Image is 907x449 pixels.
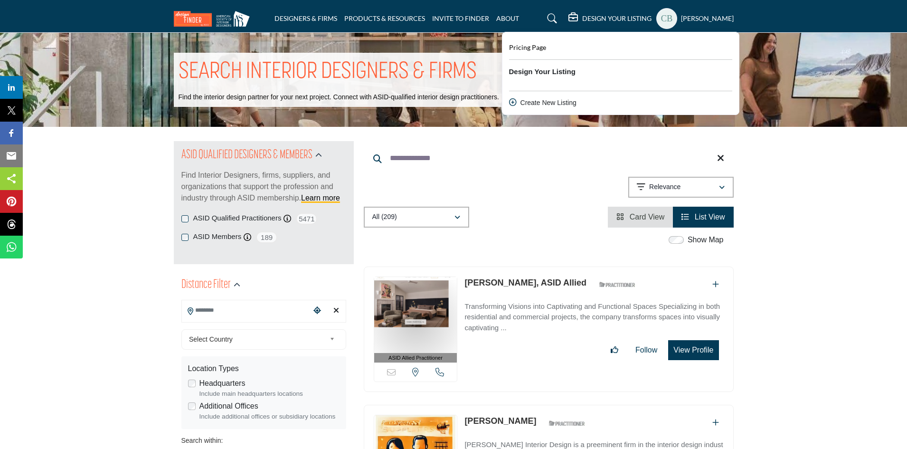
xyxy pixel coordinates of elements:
div: DESIGN YOUR LISTING [568,13,652,24]
a: ABOUT [496,14,519,22]
span: 189 [256,231,277,243]
input: Search Location [182,301,310,320]
a: View List [681,213,725,221]
button: Show hide supplier dropdown [656,8,677,29]
button: Relevance [628,177,734,198]
a: [PERSON_NAME], ASID Allied [464,278,586,287]
div: Choose your current location [310,301,324,321]
div: Search within: [181,436,346,446]
a: Add To List [712,280,719,288]
h1: SEARCH INTERIOR DESIGNERS & FIRMS [179,57,477,87]
label: ASID Members [193,231,242,242]
button: View Profile [668,340,718,360]
label: Additional Offices [199,401,258,412]
p: Transforming Visions into Captivating and Functional Spaces Specializing in both residential and ... [464,301,723,334]
p: Anne Nelson [464,415,536,428]
span: Select Country [189,334,326,345]
h2: Distance Filter [181,277,231,294]
div: Include main headquarters locations [199,389,340,399]
a: Search [538,11,563,26]
h5: DESIGN YOUR LISTING [582,14,652,23]
span: Pricing Page [509,43,546,51]
h5: [PERSON_NAME] [681,14,734,23]
label: ASID Qualified Practitioners [193,213,282,224]
p: All (209) [372,212,397,222]
button: All (209) [364,207,469,228]
input: ASID Members checkbox [181,234,189,241]
p: Find Interior Designers, firms, suppliers, and organizations that support the profession and indu... [181,170,346,204]
div: Location Types [188,363,340,374]
b: Design Your Listing [509,67,576,77]
a: Transforming Visions into Captivating and Functional Spaces Specializing in both residential and ... [464,296,723,334]
input: Search Keyword [364,147,734,170]
div: Clear search location [329,301,343,321]
a: Add To List [712,419,719,427]
a: Pricing Page [509,42,546,53]
div: Create New Listing [509,98,732,108]
img: ASID Qualified Practitioners Badge Icon [545,417,588,429]
a: DESIGNERS & FIRMS [274,14,337,22]
img: Site Logo [174,11,255,27]
p: Jessica Nelson, ASID Allied [464,277,586,289]
label: Show Map [688,234,724,246]
img: ASID Qualified Practitioners Badge Icon [595,279,638,291]
li: Card View [608,207,673,228]
a: INVITE TO FINDER [432,14,489,22]
a: [PERSON_NAME] [464,416,536,426]
label: Headquarters [199,378,246,389]
button: Like listing [605,341,624,360]
a: View Card [616,213,664,221]
div: Include additional offices or subsidiary locations [199,412,340,421]
p: Find the interior design partner for your next project. Connect with ASID-qualified interior desi... [179,93,499,102]
a: PRODUCTS & RESOURCES [344,14,425,22]
button: Follow [629,341,663,360]
span: List View [695,213,725,221]
div: DESIGN YOUR LISTING [502,32,739,115]
span: Card View [630,213,665,221]
span: ASID Allied Practitioner [388,354,443,362]
input: ASID Qualified Practitioners checkbox [181,215,189,222]
a: Learn more [301,194,340,202]
h2: ASID QUALIFIED DESIGNERS & MEMBERS [181,147,312,164]
a: ASID Allied Practitioner [374,277,457,363]
span: 5471 [296,213,317,225]
p: Relevance [649,182,680,192]
li: List View [673,207,733,228]
img: Jessica Nelson, ASID Allied [374,277,457,353]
